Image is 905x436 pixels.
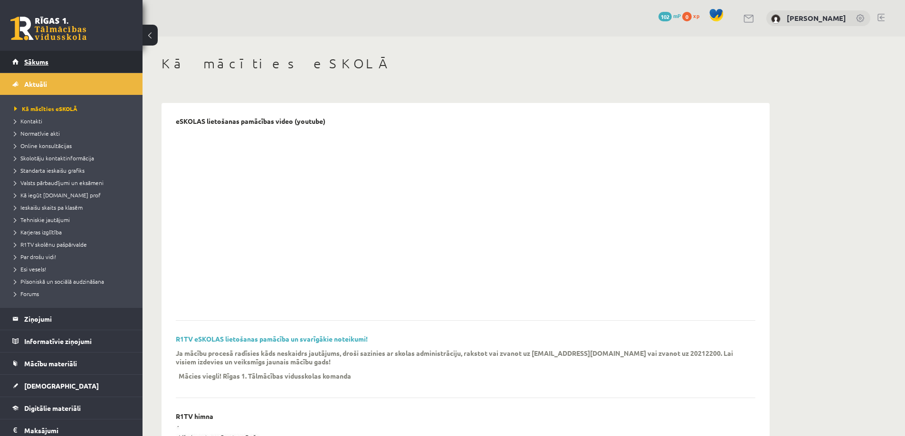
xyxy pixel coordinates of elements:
[14,289,133,298] a: Forums
[14,166,133,175] a: Standarta ieskaišu grafiks
[24,80,47,88] span: Aktuāli
[14,215,133,224] a: Tehniskie jautājumi
[771,14,781,24] img: Kārlis Strautmanis
[14,141,133,150] a: Online konsultācijas
[14,253,56,260] span: Par drošu vidi!
[14,252,133,261] a: Par drošu vidi!
[14,129,133,138] a: Normatīvie akti
[14,105,77,112] span: Kā mācīties eSKOLĀ
[14,241,87,248] span: R1TV skolēnu pašpārvalde
[14,240,133,249] a: R1TV skolēnu pašpārvalde
[14,265,133,273] a: Esi vesels!
[14,191,101,199] span: Kā iegūt [DOMAIN_NAME] prof
[12,73,131,95] a: Aktuāli
[223,371,351,380] p: Rīgas 1. Tālmācības vidusskolas komanda
[24,330,131,352] legend: Informatīvie ziņojumi
[176,117,325,125] p: eSKOLAS lietošanas pamācības video (youtube)
[682,12,692,21] span: 0
[14,130,60,137] span: Normatīvie akti
[12,51,131,73] a: Sākums
[24,404,81,412] span: Digitālie materiāli
[176,349,741,366] p: Ja mācību procesā radīsies kāds neskaidrs jautājums, droši sazinies ar skolas administrāciju, rak...
[24,381,99,390] span: [DEMOGRAPHIC_DATA]
[24,57,48,66] span: Sākums
[14,178,133,187] a: Valsts pārbaudījumi un eksāmeni
[14,228,62,236] span: Karjeras izglītība
[787,13,846,23] a: [PERSON_NAME]
[12,397,131,419] a: Digitālie materiāli
[14,277,133,286] a: Pilsoniskā un sociālā audzināšana
[12,330,131,352] a: Informatīvie ziņojumi
[14,117,42,125] span: Kontakti
[673,12,681,19] span: mP
[12,308,131,330] a: Ziņojumi
[14,203,133,212] a: Ieskaišu skaits pa klasēm
[14,204,83,211] span: Ieskaišu skaits pa klasēm
[14,278,104,285] span: Pilsoniskā un sociālā audzināšana
[12,375,131,397] a: [DEMOGRAPHIC_DATA]
[14,179,104,186] span: Valsts pārbaudījumi un eksāmeni
[682,12,704,19] a: 0 xp
[24,359,77,368] span: Mācību materiāli
[14,191,133,199] a: Kā iegūt [DOMAIN_NAME] prof
[658,12,672,21] span: 102
[162,56,770,72] h1: Kā mācīties eSKOLĀ
[10,17,86,40] a: Rīgas 1. Tālmācības vidusskola
[14,142,72,149] span: Online konsultācijas
[14,117,133,125] a: Kontakti
[14,228,133,236] a: Karjeras izglītība
[176,334,368,343] a: R1TV eSKOLAS lietošanas pamācība un svarīgākie noteikumi!
[12,353,131,374] a: Mācību materiāli
[693,12,699,19] span: xp
[14,154,94,162] span: Skolotāju kontaktinformācija
[14,104,133,113] a: Kā mācīties eSKOLĀ
[14,265,46,273] span: Esi vesels!
[179,371,221,380] p: Mācies viegli!
[14,154,133,162] a: Skolotāju kontaktinformācija
[14,167,85,174] span: Standarta ieskaišu grafiks
[176,412,213,420] p: R1TV himna
[658,12,681,19] a: 102 mP
[14,290,39,297] span: Forums
[24,308,131,330] legend: Ziņojumi
[14,216,70,223] span: Tehniskie jautājumi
